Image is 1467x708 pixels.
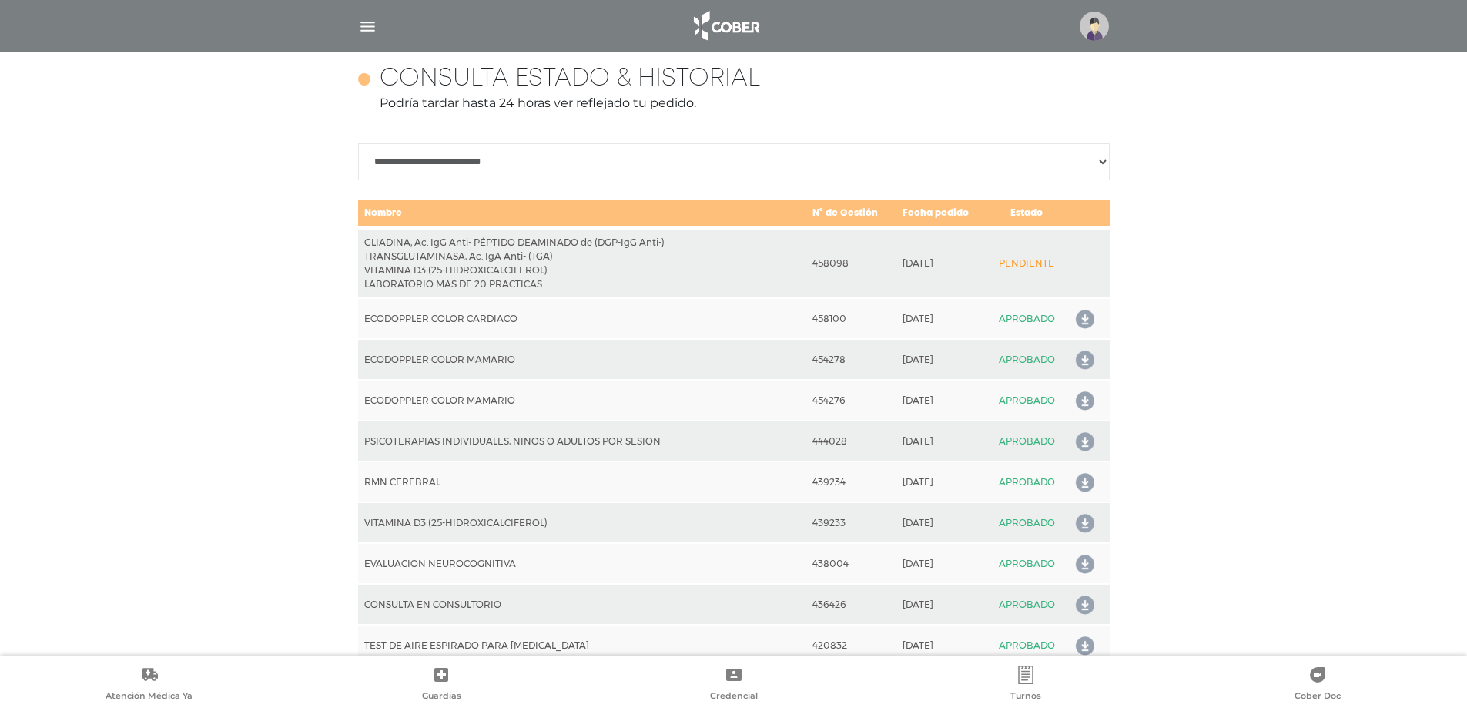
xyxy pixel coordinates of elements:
[987,298,1067,339] td: APROBADO
[588,666,879,705] a: Credencial
[987,421,1067,461] td: APROBADO
[358,339,806,380] td: ECODOPPLER COLOR MAMARIO
[358,584,806,625] td: CONSULTA EN CONSULTORIO
[358,625,806,666] td: TEST DE AIRE ESPIRADO PARA [MEDICAL_DATA]
[806,200,896,228] td: N° de Gestión
[1080,12,1109,41] img: profile-placeholder.svg
[358,461,806,502] td: RMN CEREBRAL
[896,543,987,584] td: [DATE]
[987,584,1067,625] td: APROBADO
[358,502,806,543] td: VITAMINA D3 (25-HIDROXICALCIFEROL)
[1010,690,1041,704] span: Turnos
[806,502,896,543] td: 439233
[987,461,1067,502] td: APROBADO
[3,666,295,705] a: Atención Médica Ya
[295,666,587,705] a: Guardias
[358,200,806,228] td: Nombre
[358,228,806,298] td: GLIADINA, Ac. IgG Anti- PÉPTIDO DEAMINADO de (DGP-IgG Anti-) TRANSGLUTAMINASA, Ac. IgA Anti- (TGA...
[710,690,758,704] span: Credencial
[358,421,806,461] td: PSICOTERAPIAS INDIVIDUALES, NINOS O ADULTOS POR SESION
[1295,690,1341,704] span: Cober Doc
[806,625,896,666] td: 420832
[106,690,193,704] span: Atención Médica Ya
[987,200,1067,228] td: Estado
[987,339,1067,380] td: APROBADO
[896,461,987,502] td: [DATE]
[685,8,766,45] img: logo_cober_home-white.png
[422,690,461,704] span: Guardias
[806,584,896,625] td: 436426
[879,666,1171,705] a: Turnos
[896,421,987,461] td: [DATE]
[358,94,1110,112] p: Podría tardar hasta 24 horas ver reflejado tu pedido.
[987,625,1067,666] td: APROBADO
[896,502,987,543] td: [DATE]
[896,228,987,298] td: [DATE]
[806,298,896,339] td: 458100
[358,298,806,339] td: ECODOPPLER COLOR CARDIACO
[896,200,987,228] td: Fecha pedido
[806,421,896,461] td: 444028
[896,380,987,421] td: [DATE]
[1172,666,1464,705] a: Cober Doc
[358,17,377,36] img: Cober_menu-lines-white.svg
[987,380,1067,421] td: APROBADO
[896,339,987,380] td: [DATE]
[987,228,1067,298] td: PENDIENTE
[987,543,1067,584] td: APROBADO
[358,543,806,584] td: EVALUACION NEUROCOGNITIVA
[806,339,896,380] td: 454278
[358,380,806,421] td: ECODOPPLER COLOR MAMARIO
[806,380,896,421] td: 454276
[806,228,896,298] td: 458098
[896,298,987,339] td: [DATE]
[987,502,1067,543] td: APROBADO
[896,625,987,666] td: [DATE]
[806,461,896,502] td: 439234
[806,543,896,584] td: 438004
[896,584,987,625] td: [DATE]
[380,65,760,94] h4: Consulta estado & historial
